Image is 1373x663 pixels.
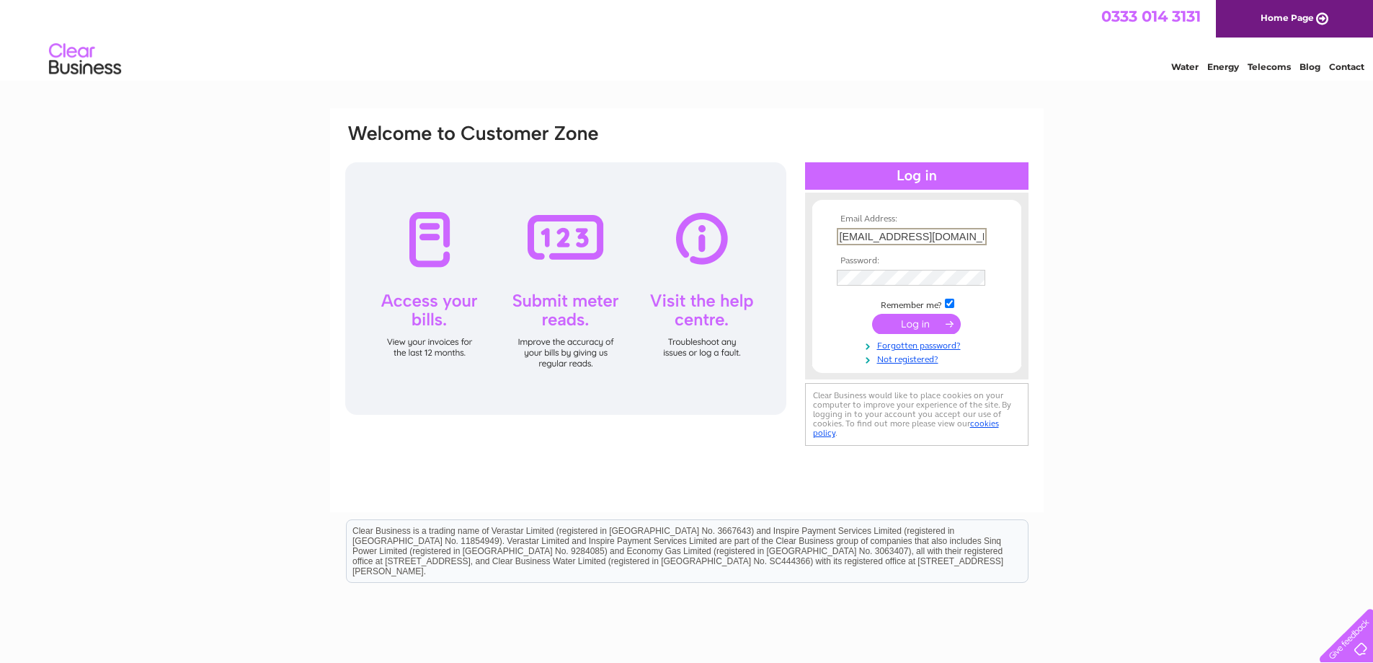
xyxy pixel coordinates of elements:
[872,314,961,334] input: Submit
[833,297,1000,311] td: Remember me?
[837,351,1000,365] a: Not registered?
[1101,7,1201,25] a: 0333 014 3131
[1207,61,1239,72] a: Energy
[1171,61,1199,72] a: Water
[833,214,1000,224] th: Email Address:
[48,38,122,82] img: logo.png
[1248,61,1291,72] a: Telecoms
[347,8,1028,70] div: Clear Business is a trading name of Verastar Limited (registered in [GEOGRAPHIC_DATA] No. 3667643...
[833,256,1000,266] th: Password:
[1299,61,1320,72] a: Blog
[805,383,1028,446] div: Clear Business would like to place cookies on your computer to improve your experience of the sit...
[837,338,1000,351] a: Forgotten password?
[1329,61,1364,72] a: Contact
[813,418,999,438] a: cookies policy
